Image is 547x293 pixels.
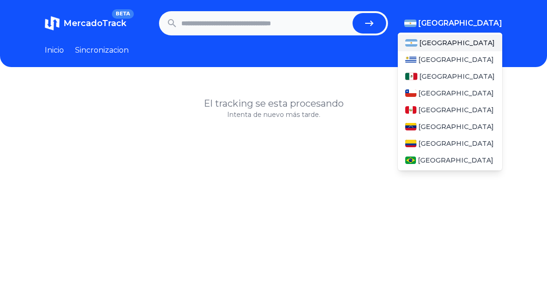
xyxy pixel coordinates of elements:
[405,140,416,147] img: Colombia
[418,105,494,115] span: [GEOGRAPHIC_DATA]
[398,51,502,68] a: Uruguay[GEOGRAPHIC_DATA]
[45,110,502,119] p: Intenta de nuevo más tarde.
[45,16,60,31] img: MercadoTrack
[405,56,416,63] img: Uruguay
[45,97,502,110] h1: El tracking se esta procesando
[404,18,502,29] button: [GEOGRAPHIC_DATA]
[398,135,502,152] a: Colombia[GEOGRAPHIC_DATA]
[398,85,502,102] a: Chile[GEOGRAPHIC_DATA]
[418,122,494,131] span: [GEOGRAPHIC_DATA]
[398,68,502,85] a: Mexico[GEOGRAPHIC_DATA]
[112,9,134,19] span: BETA
[405,89,416,97] img: Chile
[418,89,494,98] span: [GEOGRAPHIC_DATA]
[398,118,502,135] a: Venezuela[GEOGRAPHIC_DATA]
[405,157,416,164] img: Brasil
[418,156,493,165] span: [GEOGRAPHIC_DATA]
[418,139,494,148] span: [GEOGRAPHIC_DATA]
[398,34,502,51] a: Argentina[GEOGRAPHIC_DATA]
[419,72,495,81] span: [GEOGRAPHIC_DATA]
[45,45,64,56] a: Inicio
[405,106,416,114] img: Peru
[45,16,126,31] a: MercadoTrackBETA
[419,38,495,48] span: [GEOGRAPHIC_DATA]
[418,55,494,64] span: [GEOGRAPHIC_DATA]
[405,73,417,80] img: Mexico
[398,152,502,169] a: Brasil[GEOGRAPHIC_DATA]
[63,18,126,28] span: MercadoTrack
[398,102,502,118] a: Peru[GEOGRAPHIC_DATA]
[405,123,416,130] img: Venezuela
[75,45,129,56] a: Sincronizacion
[418,18,502,29] span: [GEOGRAPHIC_DATA]
[405,39,417,47] img: Argentina
[404,20,416,27] img: Argentina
